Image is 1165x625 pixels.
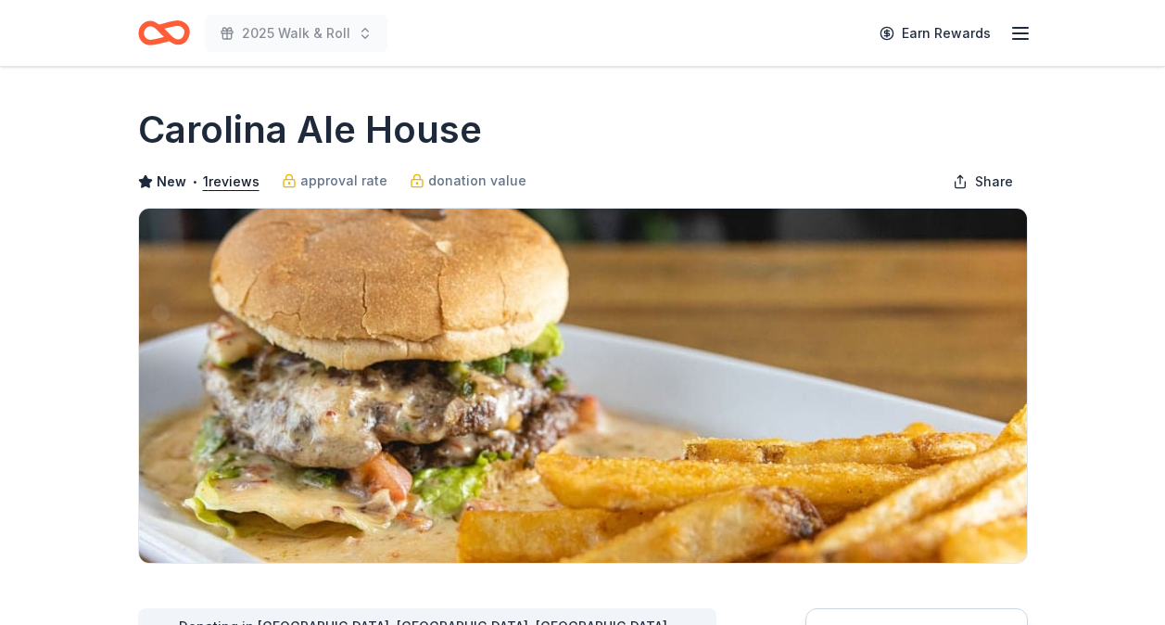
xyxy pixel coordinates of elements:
span: New [157,171,186,193]
a: Home [138,11,190,55]
span: donation value [428,170,526,192]
a: donation value [410,170,526,192]
button: 2025 Walk & Roll [205,15,387,52]
span: 2025 Walk & Roll [242,22,350,45]
img: Image for Carolina Ale House [139,209,1027,563]
button: Share [938,163,1028,200]
span: • [191,174,197,189]
button: 1reviews [203,171,260,193]
span: Share [975,171,1013,193]
a: approval rate [282,170,387,192]
h1: Carolina Ale House [138,104,482,156]
a: Earn Rewards [868,17,1002,50]
span: approval rate [300,170,387,192]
